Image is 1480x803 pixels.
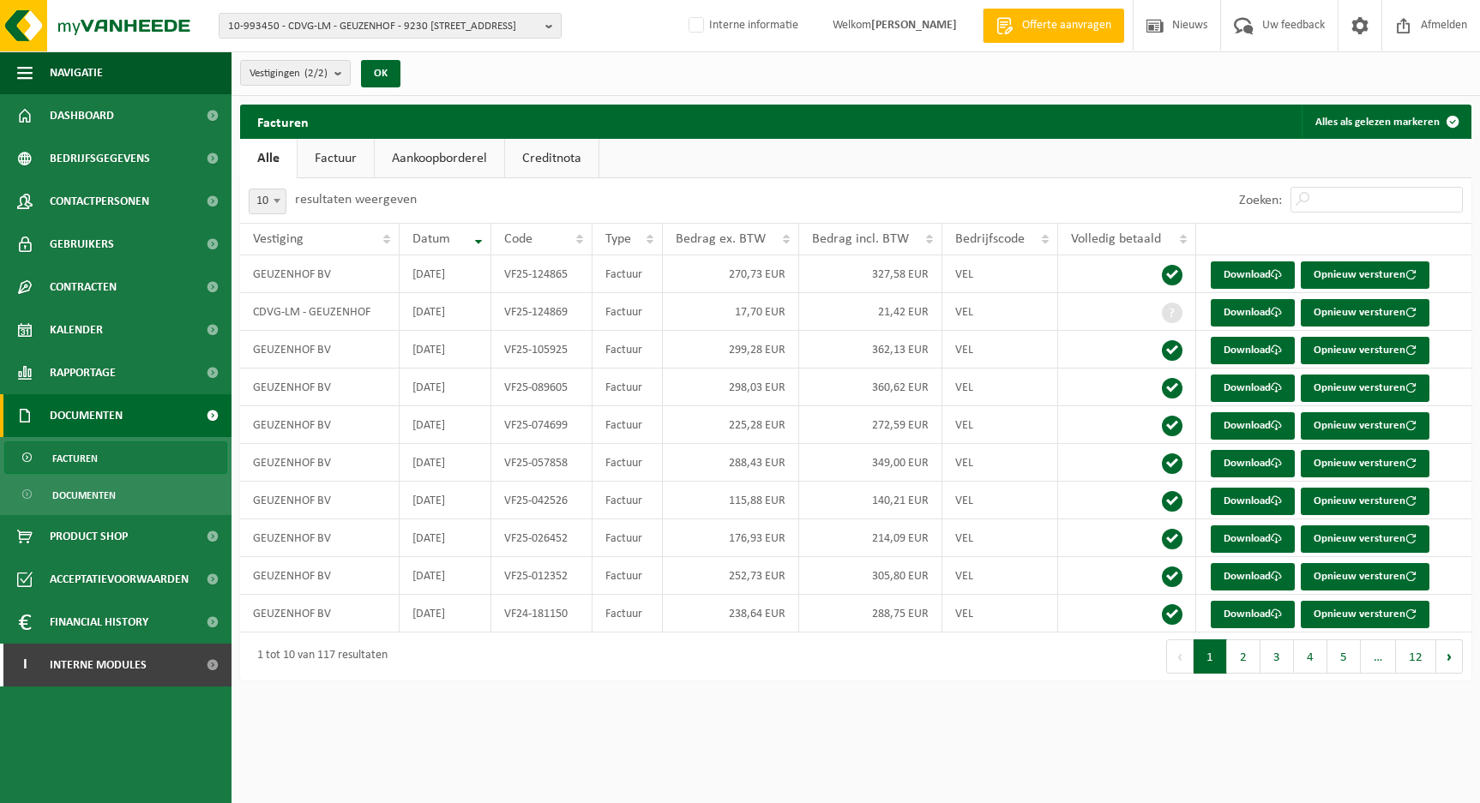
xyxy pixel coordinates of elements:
[240,369,400,406] td: GEUZENHOF BV
[1211,412,1295,440] a: Download
[593,595,663,632] td: Factuur
[1301,525,1429,553] button: Opnieuw versturen
[942,369,1058,406] td: VEL
[240,293,400,331] td: CDVG-LM - GEUZENHOF
[295,193,417,207] label: resultaten weergeven
[491,444,593,482] td: VF25-057858
[663,255,798,293] td: 270,73 EUR
[240,105,326,138] h2: Facturen
[1294,639,1327,674] button: 4
[942,293,1058,331] td: VEL
[1301,450,1429,477] button: Opnieuw versturen
[1301,261,1429,289] button: Opnieuw versturen
[593,255,663,293] td: Factuur
[400,406,491,444] td: [DATE]
[942,519,1058,557] td: VEL
[50,266,117,309] span: Contracten
[249,641,388,672] div: 1 tot 10 van 117 resultaten
[1227,639,1260,674] button: 2
[1239,194,1282,207] label: Zoeken:
[50,137,150,180] span: Bedrijfsgegevens
[50,309,103,351] span: Kalender
[412,232,450,246] span: Datum
[593,369,663,406] td: Factuur
[663,444,798,482] td: 288,43 EUR
[1396,639,1436,674] button: 12
[219,13,562,39] button: 10-993450 - CDVG-LM - GEUZENHOF - 9230 [STREET_ADDRESS]
[50,601,148,644] span: Financial History
[50,180,149,223] span: Contactpersonen
[799,557,942,595] td: 305,80 EUR
[955,232,1025,246] span: Bedrijfscode
[1301,563,1429,590] button: Opnieuw versturen
[249,189,286,214] span: 10
[605,232,631,246] span: Type
[1301,337,1429,364] button: Opnieuw versturen
[491,293,593,331] td: VF25-124869
[50,223,114,266] span: Gebruikers
[240,595,400,632] td: GEUZENHOF BV
[400,557,491,595] td: [DATE]
[593,293,663,331] td: Factuur
[491,331,593,369] td: VF25-105925
[799,444,942,482] td: 349,00 EUR
[52,479,116,512] span: Documenten
[676,232,766,246] span: Bedrag ex. BTW
[50,351,116,394] span: Rapportage
[304,68,328,79] count: (2/2)
[240,406,400,444] td: GEUZENHOF BV
[1018,17,1116,34] span: Offerte aanvragen
[240,60,351,86] button: Vestigingen(2/2)
[812,232,909,246] span: Bedrag incl. BTW
[400,595,491,632] td: [DATE]
[240,519,400,557] td: GEUZENHOF BV
[1166,639,1194,674] button: Previous
[4,478,227,511] a: Documenten
[942,557,1058,595] td: VEL
[1301,375,1429,402] button: Opnieuw versturen
[1211,601,1295,628] a: Download
[505,139,599,178] a: Creditnota
[799,595,942,632] td: 288,75 EUR
[1327,639,1361,674] button: 5
[663,519,798,557] td: 176,93 EUR
[240,331,400,369] td: GEUZENHOF BV
[799,482,942,519] td: 140,21 EUR
[799,293,942,331] td: 21,42 EUR
[663,482,798,519] td: 115,88 EUR
[1301,601,1429,628] button: Opnieuw versturen
[685,13,798,39] label: Interne informatie
[228,14,538,39] span: 10-993450 - CDVG-LM - GEUZENHOF - 9230 [STREET_ADDRESS]
[1436,639,1463,674] button: Next
[799,369,942,406] td: 360,62 EUR
[50,394,123,437] span: Documenten
[1194,639,1227,674] button: 1
[593,331,663,369] td: Factuur
[504,232,532,246] span: Code
[375,139,504,178] a: Aankoopborderel
[50,51,103,94] span: Navigatie
[942,482,1058,519] td: VEL
[491,369,593,406] td: VF25-089605
[1211,299,1295,327] a: Download
[250,189,286,213] span: 10
[1211,563,1295,590] a: Download
[400,255,491,293] td: [DATE]
[1211,375,1295,402] a: Download
[1211,525,1295,553] a: Download
[942,444,1058,482] td: VEL
[491,595,593,632] td: VF24-181150
[663,595,798,632] td: 238,64 EUR
[253,232,304,246] span: Vestiging
[663,406,798,444] td: 225,28 EUR
[400,519,491,557] td: [DATE]
[240,557,400,595] td: GEUZENHOF BV
[799,406,942,444] td: 272,59 EUR
[1211,488,1295,515] a: Download
[240,255,400,293] td: GEUZENHOF BV
[942,331,1058,369] td: VEL
[400,369,491,406] td: [DATE]
[663,369,798,406] td: 298,03 EUR
[942,255,1058,293] td: VEL
[799,331,942,369] td: 362,13 EUR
